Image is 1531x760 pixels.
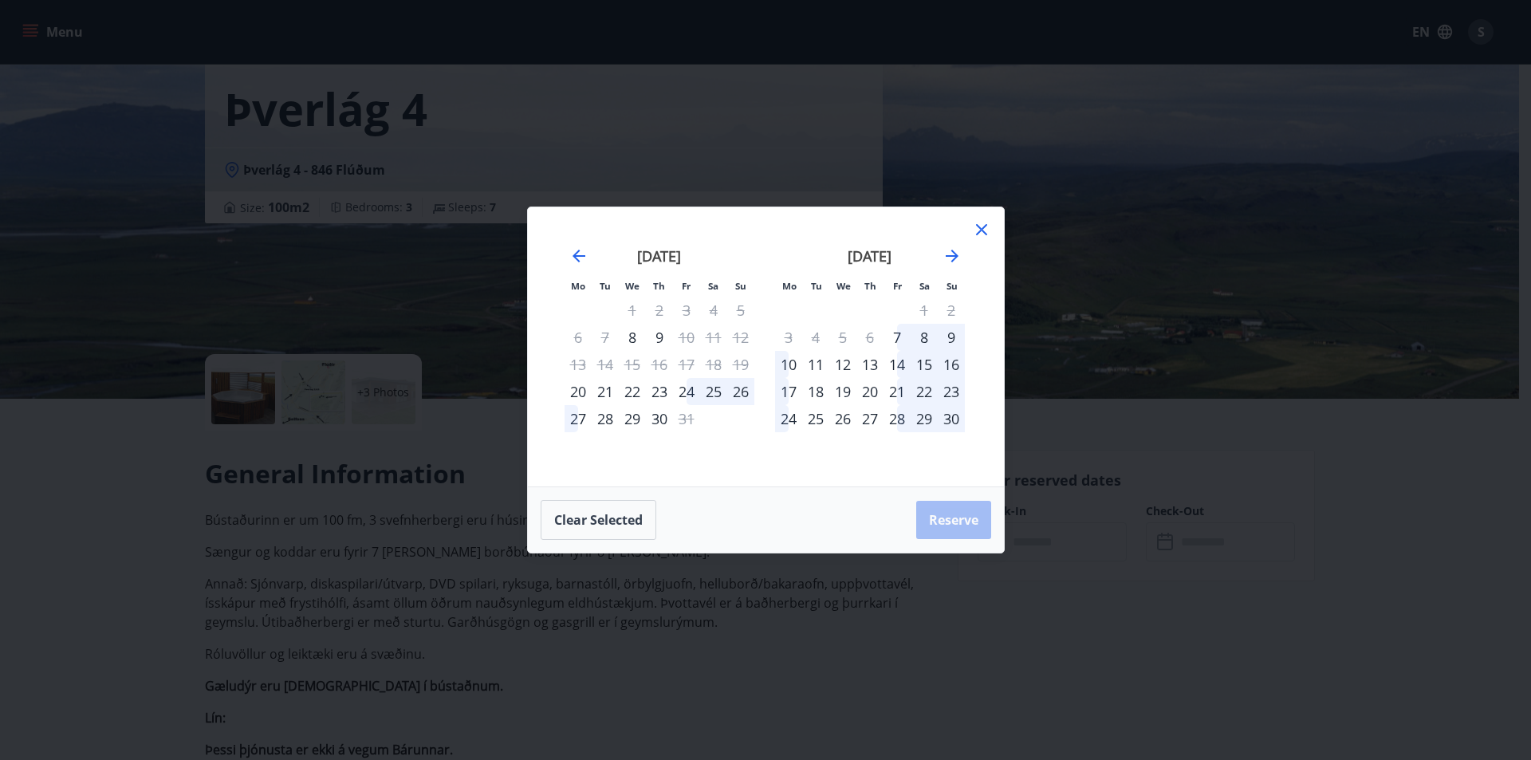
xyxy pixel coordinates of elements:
td: Choose Wednesday, November 12, 2025 as your check-in date. It’s available. [829,351,856,378]
td: Choose Sunday, November 30, 2025 as your check-in date. It’s available. [938,405,965,432]
div: Move backward to switch to the previous month. [569,246,588,266]
div: 9 [646,324,673,351]
div: 11 [802,351,829,378]
td: Choose Wednesday, October 22, 2025 as your check-in date. It’s available. [619,378,646,405]
td: Choose Friday, November 7, 2025 as your check-in date. It’s available. [884,324,911,351]
td: Not available. Thursday, November 6, 2025 [856,324,884,351]
small: Th [653,280,665,292]
div: 22 [911,378,938,405]
small: We [836,280,851,292]
div: Only check out available [673,405,700,432]
td: Not available. Tuesday, November 4, 2025 [802,324,829,351]
td: Not available. Sunday, October 19, 2025 [727,351,754,378]
td: Choose Monday, November 17, 2025 as your check-in date. It’s available. [775,378,802,405]
div: 28 [592,405,619,432]
td: Choose Thursday, November 20, 2025 as your check-in date. It’s available. [856,378,884,405]
td: Not available. Saturday, October 11, 2025 [700,324,727,351]
td: Choose Saturday, November 15, 2025 as your check-in date. It’s available. [911,351,938,378]
div: 8 [911,324,938,351]
div: 29 [619,405,646,432]
td: Choose Friday, November 14, 2025 as your check-in date. It’s available. [884,351,911,378]
small: Mo [571,280,585,292]
td: Choose Sunday, November 23, 2025 as your check-in date. It’s available. [938,378,965,405]
small: Th [864,280,876,292]
td: Choose Saturday, October 25, 2025 as your check-in date. It’s available. [700,378,727,405]
td: Not available. Saturday, October 18, 2025 [700,351,727,378]
div: Only check in available [565,378,592,405]
small: Tu [811,280,822,292]
td: Choose Saturday, November 29, 2025 as your check-in date. It’s available. [911,405,938,432]
td: Not available. Monday, October 13, 2025 [565,351,592,378]
td: Not available. Wednesday, October 1, 2025 [619,297,646,324]
div: 15 [911,351,938,378]
div: 21 [884,378,911,405]
div: Only check out available [673,324,700,351]
small: Mo [782,280,797,292]
td: Choose Friday, November 28, 2025 as your check-in date. It’s available. [884,405,911,432]
td: Not available. Friday, October 3, 2025 [673,297,700,324]
strong: [DATE] [848,246,891,266]
div: Only check in available [619,324,646,351]
td: Not available. Wednesday, October 15, 2025 [619,351,646,378]
div: 13 [856,351,884,378]
div: Only check in available [884,324,911,351]
div: 18 [802,378,829,405]
td: Choose Sunday, November 16, 2025 as your check-in date. It’s available. [938,351,965,378]
td: Choose Saturday, November 22, 2025 as your check-in date. It’s available. [911,378,938,405]
div: 20 [856,378,884,405]
div: 9 [938,324,965,351]
div: 29 [911,405,938,432]
td: Choose Tuesday, October 28, 2025 as your check-in date. It’s available. [592,405,619,432]
td: Choose Monday, October 20, 2025 as your check-in date. It’s available. [565,378,592,405]
div: 14 [884,351,911,378]
td: Not available. Sunday, November 2, 2025 [938,297,965,324]
div: 17 [775,378,802,405]
div: 23 [938,378,965,405]
td: Choose Monday, October 27, 2025 as your check-in date. It’s available. [565,405,592,432]
td: Choose Wednesday, October 8, 2025 as your check-in date. It’s available. [619,324,646,351]
td: Not available. Tuesday, October 14, 2025 [592,351,619,378]
div: 24 [775,405,802,432]
small: Sa [708,280,718,292]
td: Not available. Friday, October 17, 2025 [673,351,700,378]
td: Choose Wednesday, November 19, 2025 as your check-in date. It’s available. [829,378,856,405]
div: 12 [829,351,856,378]
div: 25 [802,405,829,432]
div: 22 [619,378,646,405]
div: 30 [646,405,673,432]
div: 27 [856,405,884,432]
small: Su [947,280,958,292]
td: Choose Monday, November 24, 2025 as your check-in date. It’s available. [775,405,802,432]
div: 30 [938,405,965,432]
div: 27 [565,405,592,432]
td: Not available. Monday, November 3, 2025 [775,324,802,351]
td: Choose Thursday, October 23, 2025 as your check-in date. It’s available. [646,378,673,405]
td: Choose Thursday, October 9, 2025 as your check-in date. It’s available. [646,324,673,351]
div: 26 [727,378,754,405]
strong: [DATE] [637,246,681,266]
td: Choose Friday, October 24, 2025 as your check-in date. It’s available. [673,378,700,405]
div: 10 [775,351,802,378]
td: Choose Wednesday, November 26, 2025 as your check-in date. It’s available. [829,405,856,432]
td: Choose Sunday, November 9, 2025 as your check-in date. It’s available. [938,324,965,351]
td: Choose Monday, November 10, 2025 as your check-in date. It’s available. [775,351,802,378]
small: Sa [919,280,930,292]
td: Not available. Sunday, October 12, 2025 [727,324,754,351]
small: Fr [893,280,902,292]
div: 23 [646,378,673,405]
div: 16 [938,351,965,378]
div: 24 [673,378,700,405]
td: Choose Tuesday, November 11, 2025 as your check-in date. It’s available. [802,351,829,378]
small: Su [735,280,746,292]
td: Choose Sunday, October 26, 2025 as your check-in date. It’s available. [727,378,754,405]
td: Choose Tuesday, October 21, 2025 as your check-in date. It’s available. [592,378,619,405]
div: Calendar [547,226,985,467]
td: Not available. Thursday, October 16, 2025 [646,351,673,378]
td: Choose Friday, November 21, 2025 as your check-in date. It’s available. [884,378,911,405]
td: Not available. Friday, October 31, 2025 [673,405,700,432]
td: Not available. Sunday, October 5, 2025 [727,297,754,324]
td: Choose Wednesday, October 29, 2025 as your check-in date. It’s available. [619,405,646,432]
small: Fr [682,280,691,292]
td: Not available. Saturday, October 4, 2025 [700,297,727,324]
td: Choose Tuesday, November 25, 2025 as your check-in date. It’s available. [802,405,829,432]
